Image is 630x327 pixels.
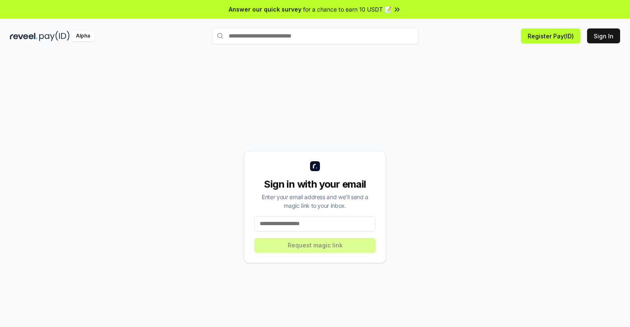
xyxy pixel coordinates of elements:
img: logo_small [310,161,320,171]
span: for a chance to earn 10 USDT 📝 [303,5,391,14]
div: Sign in with your email [254,178,376,191]
img: pay_id [39,31,70,41]
div: Alpha [71,31,95,41]
img: reveel_dark [10,31,38,41]
span: Answer our quick survey [229,5,301,14]
div: Enter your email address and we’ll send a magic link to your inbox. [254,193,376,210]
button: Register Pay(ID) [521,28,580,43]
button: Sign In [587,28,620,43]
